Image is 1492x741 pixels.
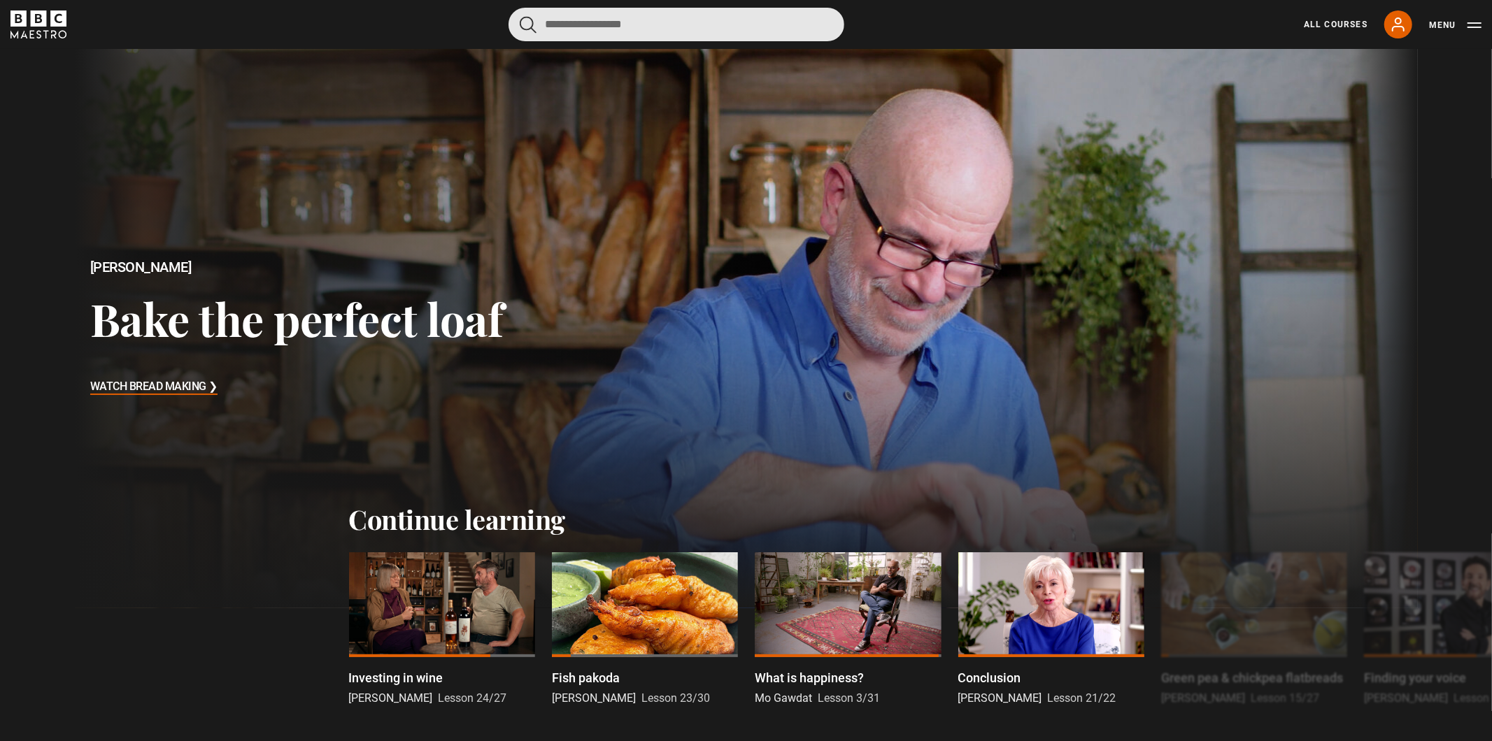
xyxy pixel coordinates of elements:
span: [PERSON_NAME] [1161,691,1245,705]
p: Conclusion [958,668,1021,687]
p: Fish pakoda [552,668,620,687]
span: Lesson 3/31 [818,691,880,705]
h2: [PERSON_NAME] [90,259,504,275]
span: Mo Gawdat [755,691,812,705]
span: [PERSON_NAME] [552,691,636,705]
button: Submit the search query [520,16,537,34]
span: Lesson 24/27 [439,691,507,705]
span: Lesson 15/27 [1251,691,1319,705]
h3: Watch Bread Making ❯ [90,377,218,398]
p: Finding your voice [1364,668,1466,687]
p: Green pea & chickpea flatbreads [1161,668,1343,687]
p: What is happiness? [755,668,864,687]
svg: BBC Maestro [10,10,66,38]
span: [PERSON_NAME] [1364,691,1448,705]
span: [PERSON_NAME] [349,691,433,705]
span: Lesson 21/22 [1048,691,1116,705]
span: [PERSON_NAME] [958,691,1042,705]
h3: Bake the perfect loaf [90,292,504,345]
a: Fish pakoda [PERSON_NAME] Lesson 23/30 [552,552,738,707]
span: Lesson 23/30 [641,691,710,705]
a: [PERSON_NAME] Bake the perfect loaf Watch Bread Making ❯ [75,49,1418,608]
p: Investing in wine​ [349,668,443,687]
h2: Continue learning [349,503,1144,535]
a: Conclusion [PERSON_NAME] Lesson 21/22 [958,552,1144,707]
button: Toggle navigation [1429,18,1482,32]
a: What is happiness? Mo Gawdat Lesson 3/31 [755,552,941,707]
input: Search [509,8,844,41]
a: Green pea & chickpea flatbreads [PERSON_NAME] Lesson 15/27 [1161,552,1347,707]
a: Investing in wine​ [PERSON_NAME] Lesson 24/27 [349,552,535,707]
a: All Courses [1304,18,1367,31]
